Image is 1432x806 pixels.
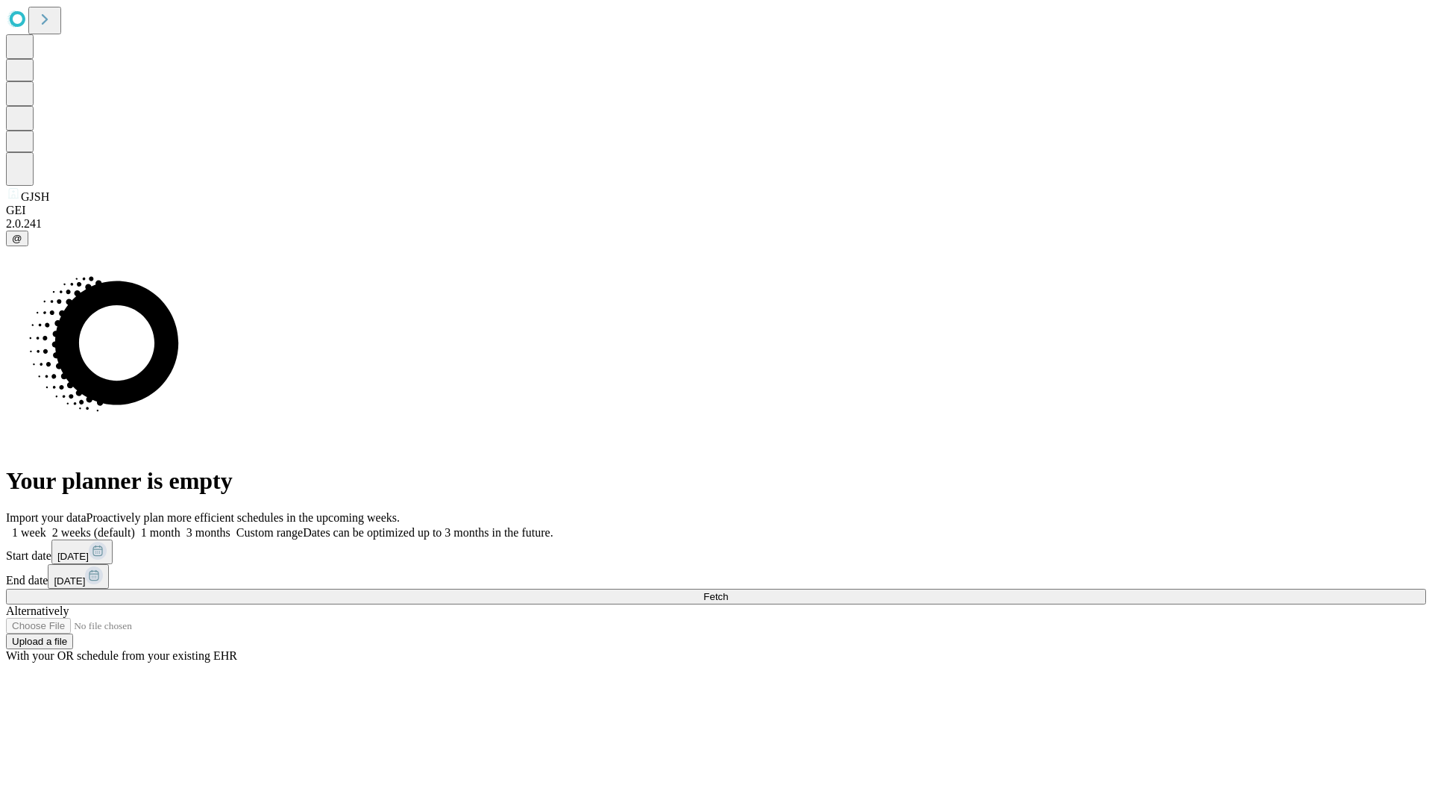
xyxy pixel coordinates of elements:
button: Upload a file [6,634,73,649]
span: Custom range [236,526,303,539]
span: Fetch [703,591,728,602]
button: [DATE] [51,540,113,564]
span: 2 weeks (default) [52,526,135,539]
span: Dates can be optimized up to 3 months in the future. [303,526,553,539]
div: End date [6,564,1426,589]
button: @ [6,231,28,246]
div: 2.0.241 [6,217,1426,231]
span: With your OR schedule from your existing EHR [6,649,237,662]
span: Proactively plan more efficient schedules in the upcoming weeks. [87,511,400,524]
span: [DATE] [57,551,89,562]
h1: Your planner is empty [6,467,1426,495]
span: GJSH [21,190,49,203]
div: GEI [6,204,1426,217]
span: 3 months [186,526,230,539]
span: 1 month [141,526,180,539]
span: @ [12,233,22,244]
button: Fetch [6,589,1426,604]
span: 1 week [12,526,46,539]
span: [DATE] [54,575,85,587]
div: Start date [6,540,1426,564]
span: Import your data [6,511,87,524]
button: [DATE] [48,564,109,589]
span: Alternatively [6,604,69,617]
